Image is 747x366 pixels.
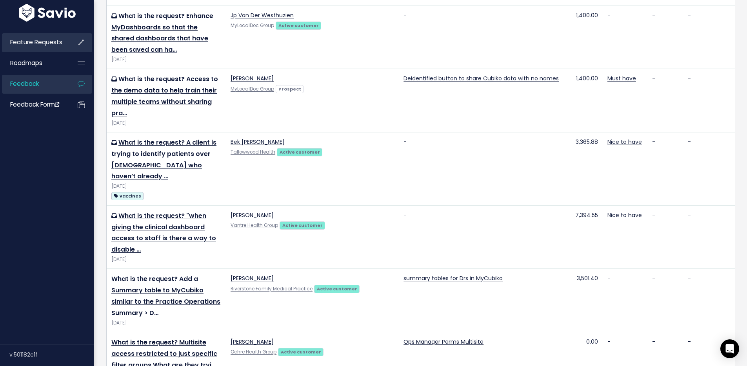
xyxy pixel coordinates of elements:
[282,222,323,228] strong: Active customer
[2,33,65,51] a: Feature Requests
[231,138,285,146] a: Bek [PERSON_NAME]
[111,56,221,64] div: [DATE]
[17,4,78,22] img: logo-white.9d6f32f41409.svg
[231,349,276,355] a: Ochre Health Group
[563,269,603,332] td: 3,501.40
[9,344,94,365] div: v.501182c1f
[231,274,274,282] a: [PERSON_NAME]
[111,319,221,327] div: [DATE]
[231,222,278,228] a: Vantre Health Group
[2,75,65,93] a: Feedback
[720,339,739,358] div: Open Intercom Messenger
[231,11,294,19] a: Jp Van Der Westhuzien
[276,21,321,29] a: Active customer
[647,5,683,69] td: -
[607,138,642,146] a: Nice to have
[281,349,321,355] strong: Active customer
[278,86,301,92] strong: Prospect
[10,100,59,109] span: Feedback form
[280,221,325,229] a: Active customer
[403,74,559,82] a: Deidentified button to share Cubiko data with no names
[607,211,642,219] a: Nice to have
[278,22,319,29] strong: Active customer
[647,132,683,206] td: -
[399,132,563,206] td: -
[563,132,603,206] td: 3,365.88
[10,59,42,67] span: Roadmaps
[647,269,683,332] td: -
[403,338,483,346] a: Ops Manager Perms Multisite
[280,149,320,155] strong: Active customer
[317,286,357,292] strong: Active customer
[111,255,221,264] div: [DATE]
[278,348,324,355] a: Active customer
[563,205,603,269] td: 7,394.55
[231,86,274,92] a: MyLocalDoc Group
[603,269,647,332] td: -
[603,5,647,69] td: -
[683,69,735,132] td: -
[111,191,144,201] a: vaccines
[683,132,735,206] td: -
[403,274,503,282] a: summary tables for Drs in MyCubiko
[111,211,216,254] a: What is the request? "when giving the clinical dashboard access to staff is there a way to disable …
[111,11,213,54] a: What is the request? Enhance MyDashboards so that the shared dashboards that have been saved can ha…
[111,182,221,190] div: [DATE]
[231,74,274,82] a: [PERSON_NAME]
[276,85,304,92] a: Prospect
[2,54,65,72] a: Roadmaps
[399,5,563,69] td: -
[111,138,216,181] a: What is the request? A client is trying to identify patients over [DEMOGRAPHIC_DATA] who haven’t ...
[111,119,221,127] div: [DATE]
[607,74,636,82] a: Must have
[111,192,144,200] span: vaccines
[647,205,683,269] td: -
[231,286,313,292] a: Riverstone Family Medical Practice
[399,205,563,269] td: -
[2,96,65,114] a: Feedback form
[10,80,39,88] span: Feedback
[111,274,220,317] a: What is the request? Add a Summary table to MyCubiko similar to the Practice Operations Summary > D…
[683,5,735,69] td: -
[683,205,735,269] td: -
[563,69,603,132] td: 1,400.00
[647,69,683,132] td: -
[231,22,274,29] a: MyLocalDoc Group
[563,5,603,69] td: 1,400.00
[314,284,360,292] a: Active customer
[231,211,274,219] a: [PERSON_NAME]
[231,149,275,155] a: Tallowwood Health
[231,338,274,346] a: [PERSON_NAME]
[277,148,322,156] a: Active customer
[111,74,218,117] a: What is the request? Access to the demo data to help train their multiple teams without sharing pra…
[683,269,735,332] td: -
[10,38,62,46] span: Feature Requests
